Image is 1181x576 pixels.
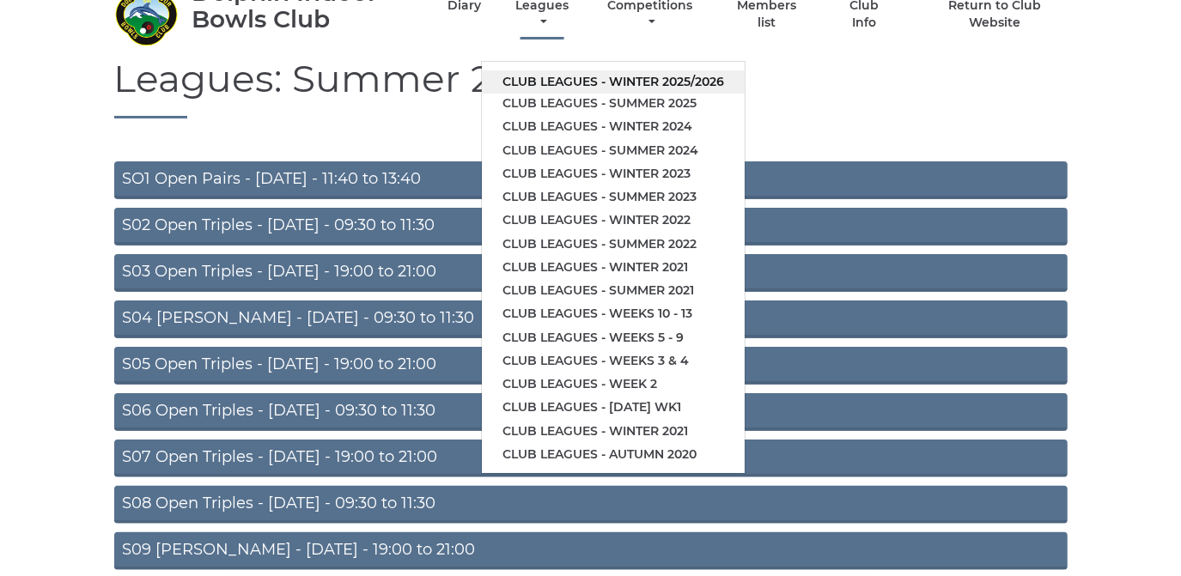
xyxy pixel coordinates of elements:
[482,443,745,466] a: Club leagues - Autumn 2020
[482,373,745,396] a: Club leagues - Week 2
[482,302,745,325] a: Club leagues - Weeks 10 - 13
[114,393,1068,431] a: S06 Open Triples - [DATE] - 09:30 to 11:30
[114,254,1068,292] a: S03 Open Triples - [DATE] - 19:00 to 21:00
[482,185,745,209] a: Club leagues - Summer 2023
[114,58,1068,118] h1: Leagues: Summer 2025
[482,162,745,185] a: Club leagues - Winter 2023
[482,233,745,256] a: Club leagues - Summer 2022
[482,115,745,138] a: Club leagues - Winter 2024
[481,61,746,474] ul: Leagues
[114,300,1068,338] a: S04 [PERSON_NAME] - [DATE] - 09:30 to 11:30
[114,486,1068,524] a: S08 Open Triples - [DATE] - 09:30 to 11:30
[114,208,1068,246] a: S02 Open Triples - [DATE] - 09:30 to 11:30
[482,256,745,279] a: Club leagues - Winter 2021
[482,70,745,94] a: Club leagues - Winter 2025/2026
[114,440,1068,477] a: S07 Open Triples - [DATE] - 19:00 to 21:00
[114,532,1068,570] a: S09 [PERSON_NAME] - [DATE] - 19:00 to 21:00
[482,209,745,232] a: Club leagues - Winter 2022
[482,420,745,443] a: Club leagues - Winter 2021
[482,349,745,373] a: Club leagues - Weeks 3 & 4
[114,161,1068,199] a: SO1 Open Pairs - [DATE] - 11:40 to 13:40
[482,396,745,419] a: Club leagues - [DATE] wk1
[482,92,745,115] a: Club leagues - Summer 2025
[114,347,1068,385] a: S05 Open Triples - [DATE] - 19:00 to 21:00
[482,139,745,162] a: Club leagues - Summer 2024
[482,279,745,302] a: Club leagues - Summer 2021
[482,326,745,349] a: Club leagues - Weeks 5 - 9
